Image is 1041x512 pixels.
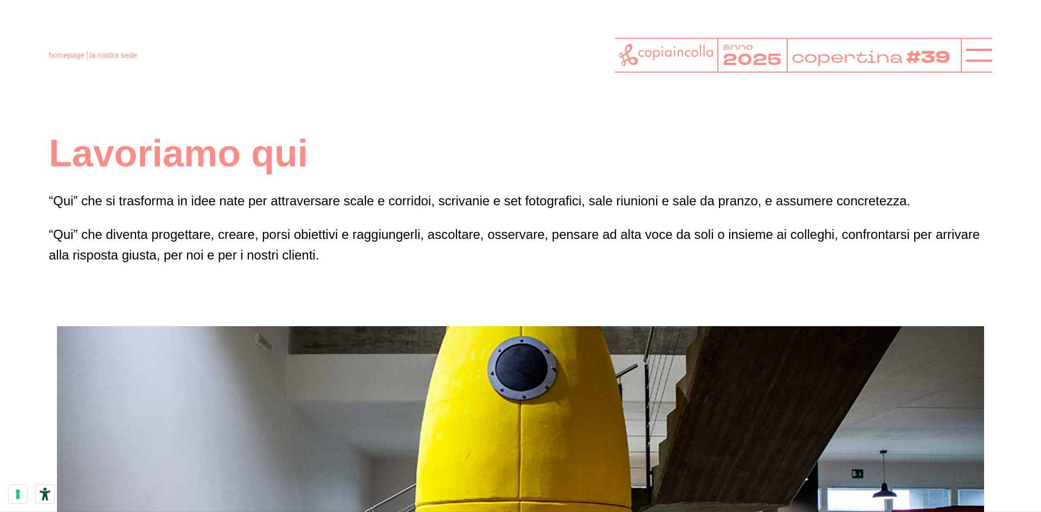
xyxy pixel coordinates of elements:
h1: Lavoriamo qui [49,130,992,178]
tspan: 2025 [723,49,781,72]
tspan: anno [723,41,753,53]
p: “Qui” che si trasforma in idee nate per attraversare scale e corridoi, scrivanie e set fotografic... [49,191,992,211]
tspan: copertina [791,46,906,68]
button: Le tue preferenze relative al consenso per le tecnologie di tracciamento [9,485,27,503]
a: homepage [49,51,85,60]
button: Strumenti di accessibilità [36,485,54,503]
tspan: #39 [909,46,955,70]
span: la nostra sede [89,51,137,60]
p: “Qui” che diventa progettare, creare, porsi obiettivi e raggiungerli, ascoltare, osservare, pensa... [49,224,992,266]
